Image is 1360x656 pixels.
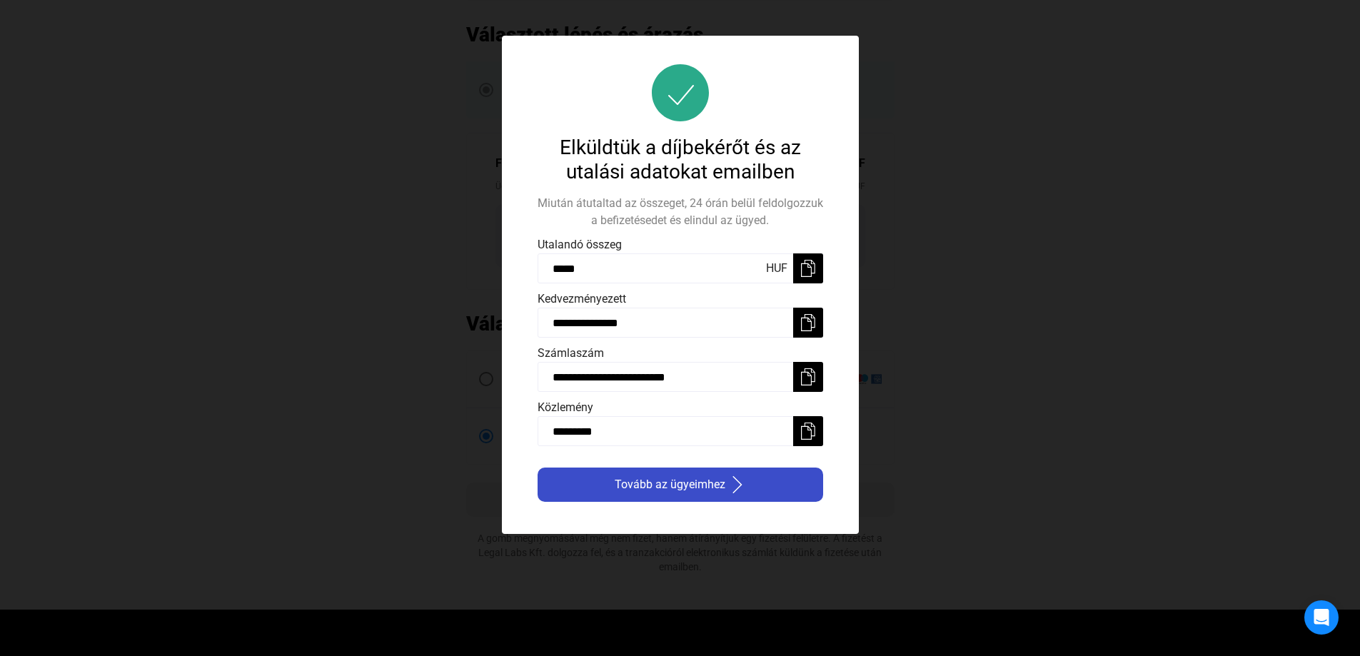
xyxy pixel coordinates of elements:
[800,423,817,440] img: copy-white.svg
[800,368,817,385] img: copy-white.svg
[729,476,746,493] img: arrow-right-white
[538,346,604,360] span: Számlaszám
[800,260,817,277] img: copy-white.svg
[538,195,823,229] div: Miután átutaltad az összeget, 24 órán belül feldolgozzuk a befizetésedet és elindul az ügyed.
[538,400,593,414] span: Közlemény
[538,292,626,306] span: Kedvezményezett
[800,314,817,331] img: copy-white.svg
[1304,600,1339,635] div: Open Intercom Messenger
[538,468,823,502] button: Tovább az ügyeimhezarrow-right-white
[538,136,823,184] div: Elküldtük a díjbekérőt és az utalási adatokat emailben
[652,64,709,121] img: success-icon
[538,238,622,251] span: Utalandó összeg
[615,476,725,493] span: Tovább az ügyeimhez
